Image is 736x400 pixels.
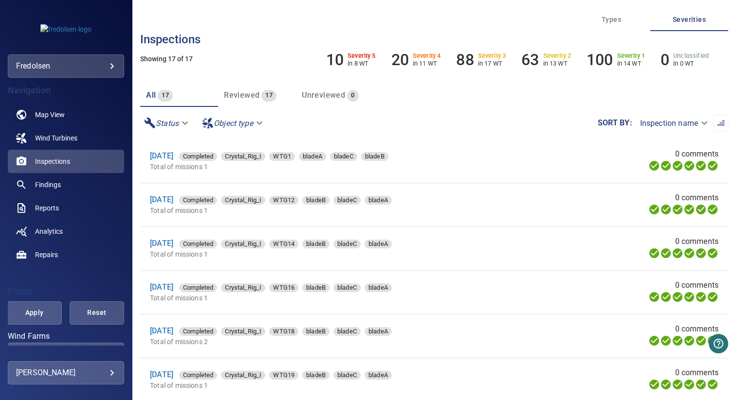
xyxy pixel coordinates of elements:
span: WTG1 [269,152,295,161]
p: Total of missions 1 [150,249,521,259]
svg: Uploading 100% [648,335,660,347]
span: bladeC [333,327,361,336]
a: inspections active [8,150,124,173]
svg: Data Formatted 100% [660,335,672,347]
span: Crystal_Rig_I [221,152,265,161]
p: in 0 WT [673,60,709,67]
svg: Uploading 100% [648,204,660,215]
span: Reset [82,307,112,319]
h4: Filters [8,287,124,296]
div: Crystal_Rig_I [221,240,265,248]
svg: Uploading 100% [648,247,660,259]
span: bladeA [365,370,392,380]
em: Status [156,119,179,128]
svg: ML Processing 100% [683,379,695,390]
span: 0 comments [675,236,719,247]
svg: Matching 100% [695,160,707,172]
svg: Selecting 100% [672,291,683,303]
svg: Selecting 100% [672,247,683,259]
div: Wind Farms [8,343,124,366]
span: Wind Turbines [35,133,77,143]
div: Completed [179,371,217,380]
svg: ML Processing 100% [683,335,695,347]
span: WTG12 [269,195,298,205]
span: WTG16 [269,283,298,293]
span: Reviewed [224,90,259,100]
span: Analytics [35,226,63,236]
div: bladeC [333,240,361,248]
h6: Severity 2 [543,52,571,59]
div: Crystal_Rig_I [221,327,265,336]
span: Severities [656,14,722,26]
span: Unreviewed [302,90,345,100]
h6: 20 [391,51,409,69]
div: bladeB [302,196,330,205]
svg: Classification 100% [707,204,718,215]
div: bladeB [302,240,330,248]
div: bladeA [365,196,392,205]
span: 17 [261,90,276,101]
span: WTG18 [269,327,298,336]
span: Repairs [35,250,58,260]
div: WTG14 [269,240,298,248]
svg: Data Formatted 100% [660,379,672,390]
h6: Severity 3 [478,52,506,59]
span: bladeA [365,283,392,293]
div: bladeA [299,152,326,161]
svg: Matching 100% [695,379,707,390]
span: Inspections [35,157,70,166]
p: Total of missions 1 [150,162,519,172]
svg: Data Formatted 100% [660,160,672,172]
div: bladeC [333,371,361,380]
span: bladeA [299,152,326,161]
div: WTG1 [269,152,295,161]
div: Completed [179,152,217,161]
p: Total of missions 1 [150,381,521,390]
div: Completed [179,327,217,336]
div: Crystal_Rig_I [221,196,265,205]
p: Total of missions 1 [150,293,521,303]
span: Completed [179,152,217,161]
span: Completed [179,327,217,336]
span: Findings [35,180,61,190]
button: Apply [7,301,61,325]
div: Crystal_Rig_I [221,283,265,292]
div: Inspection name [632,115,714,132]
div: bladeB [361,152,388,161]
span: Completed [179,239,217,249]
h6: Severity 5 [348,52,376,59]
a: reports noActive [8,196,124,220]
h6: 0 [661,51,669,69]
div: Crystal_Rig_I [221,152,265,161]
h4: Navigation [8,86,124,95]
svg: Selecting 100% [672,335,683,347]
span: 0 comments [675,279,719,291]
div: Completed [179,283,217,292]
svg: Data Formatted 100% [660,291,672,303]
span: Apply [19,307,49,319]
span: Crystal_Rig_I [221,370,265,380]
span: All [146,90,156,100]
svg: ML Processing 100% [683,247,695,259]
span: bladeC [333,195,361,205]
h6: 63 [521,51,539,69]
div: WTG18 [269,327,298,336]
span: Completed [179,195,217,205]
svg: Matching 100% [695,204,707,215]
svg: Matching 100% [695,247,707,259]
a: map noActive [8,103,124,126]
div: bladeA [365,240,392,248]
svg: ML Processing 100% [683,204,695,215]
svg: Uploading 100% [648,160,660,172]
span: bladeB [302,327,330,336]
span: bladeB [302,283,330,293]
div: fredolsen [8,54,124,78]
span: 0 comments [675,192,719,204]
label: Sort by : [598,119,632,127]
span: 0 comments [675,148,719,160]
li: Severity 1 [587,51,645,69]
a: findings noActive [8,173,124,196]
svg: ML Processing 100% [683,291,695,303]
